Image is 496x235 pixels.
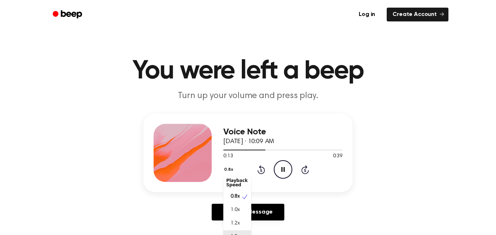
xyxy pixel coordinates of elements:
span: 1.2x [231,220,240,227]
span: 1.0x [231,206,240,214]
div: Playback Speed [223,175,251,190]
button: 0.8x [223,163,236,176]
span: 0.8x [231,193,240,200]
